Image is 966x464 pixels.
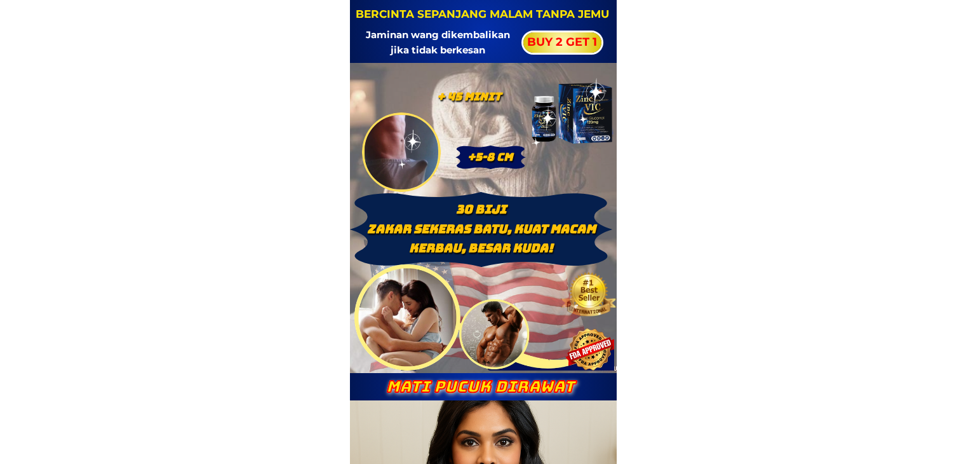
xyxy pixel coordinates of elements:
h3: BERCINTA SEPANJANG MALAM TANPA JEMU [354,6,610,23]
span: +5-8 Cm [467,150,513,164]
p: BUY 2 GET 1 [523,32,601,53]
span: + 45 Minit [437,90,501,104]
h3: Jaminan wang dikembalikan jika tidak berkesan [358,27,518,58]
h3: Mati pucuk dirawat [366,378,594,396]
